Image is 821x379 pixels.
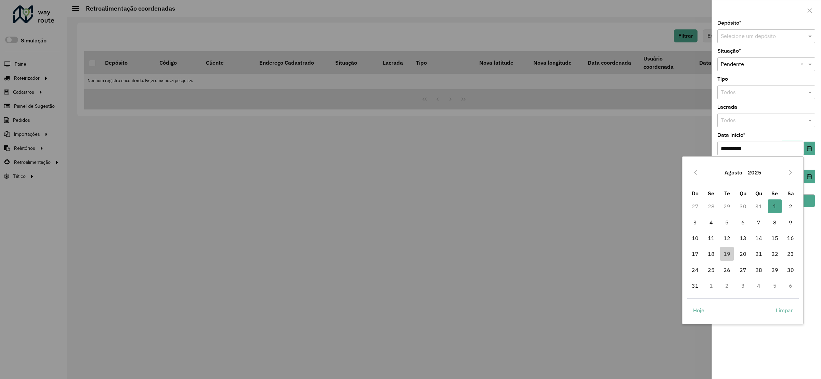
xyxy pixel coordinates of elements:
span: Qu [755,190,762,197]
span: 10 [688,231,702,245]
td: 5 [719,214,735,230]
td: 22 [767,246,783,262]
span: 22 [768,247,782,261]
span: 11 [704,231,718,245]
span: Clear all [801,60,807,68]
span: 29 [768,263,782,277]
td: 26 [719,262,735,278]
td: 6 [783,278,799,293]
td: 8 [767,214,783,230]
span: 15 [768,231,782,245]
span: 26 [720,263,734,277]
td: 3 [687,214,703,230]
td: 28 [703,198,719,214]
td: 24 [687,262,703,278]
span: 14 [752,231,766,245]
td: 1 [703,278,719,293]
td: 3 [735,278,751,293]
span: 17 [688,247,702,261]
td: 29 [719,198,735,214]
span: 16 [784,231,797,245]
td: 23 [783,246,799,262]
td: 18 [703,246,719,262]
span: 8 [768,215,782,229]
button: Choose Date [804,142,815,155]
button: Previous Month [690,167,701,178]
td: 9 [783,214,799,230]
td: 20 [735,246,751,262]
span: 5 [720,215,734,229]
span: 18 [704,247,718,261]
span: 31 [688,279,702,292]
label: Depósito [717,19,741,27]
span: 4 [704,215,718,229]
button: Choose Month [722,164,745,181]
span: Hoje [693,306,704,314]
span: 24 [688,263,702,277]
span: Sa [787,190,794,197]
span: 12 [720,231,734,245]
td: 13 [735,230,751,246]
label: Lacrada [717,103,737,111]
td: 4 [703,214,719,230]
div: Choose Date [682,156,804,324]
span: Te [724,190,730,197]
span: 13 [736,231,750,245]
span: 2 [784,199,797,213]
button: Next Month [785,167,796,178]
td: 30 [735,198,751,214]
td: 27 [687,198,703,214]
span: 30 [784,263,797,277]
td: 19 [719,246,735,262]
span: Qu [740,190,746,197]
span: 23 [784,247,797,261]
td: 6 [735,214,751,230]
span: Limpar [776,306,793,314]
button: Hoje [687,303,710,317]
span: 20 [736,247,750,261]
td: 15 [767,230,783,246]
label: Tipo [717,75,728,83]
span: 7 [752,215,766,229]
span: Do [692,190,699,197]
label: Situação [717,47,741,55]
span: 27 [736,263,750,277]
button: Choose Year [745,164,764,181]
td: 7 [751,214,767,230]
span: 6 [736,215,750,229]
td: 31 [751,198,767,214]
td: 1 [767,198,783,214]
span: 3 [688,215,702,229]
td: 31 [687,278,703,293]
label: Data início [717,131,745,139]
button: Limpar [770,303,799,317]
span: 25 [704,263,718,277]
span: Se [771,190,778,197]
td: 12 [719,230,735,246]
td: 2 [783,198,799,214]
span: 1 [768,199,782,213]
span: 9 [784,215,797,229]
span: Se [708,190,714,197]
td: 25 [703,262,719,278]
td: 16 [783,230,799,246]
td: 29 [767,262,783,278]
span: 28 [752,263,766,277]
td: 5 [767,278,783,293]
td: 14 [751,230,767,246]
td: 10 [687,230,703,246]
td: 30 [783,262,799,278]
td: 11 [703,230,719,246]
button: Choose Date [804,170,815,183]
td: 28 [751,262,767,278]
span: 21 [752,247,766,261]
td: 27 [735,262,751,278]
td: 2 [719,278,735,293]
td: 21 [751,246,767,262]
span: 19 [720,247,734,261]
td: 4 [751,278,767,293]
td: 17 [687,246,703,262]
